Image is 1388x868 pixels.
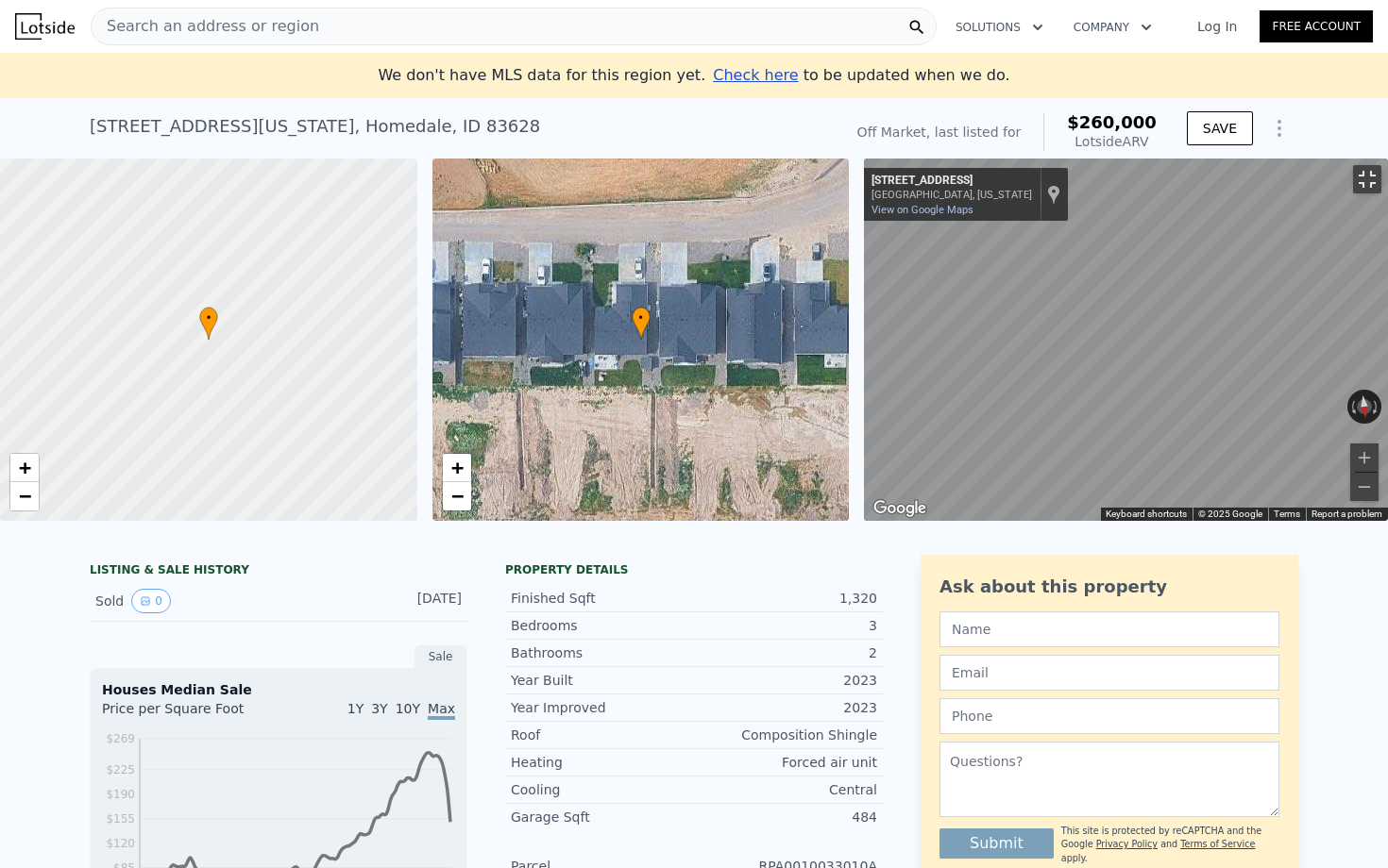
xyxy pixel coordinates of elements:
[95,589,263,613] div: Sold
[511,726,694,744] div: Roof
[857,123,1022,142] div: Off Market, last listed for
[19,484,31,508] span: −
[1350,473,1379,501] button: Zoom out
[1198,509,1262,519] span: © 2025 Google
[694,753,877,772] div: Forced air unit
[1175,17,1260,36] a: Log In
[511,698,694,717] div: Year Improved
[1067,132,1157,151] div: Lotside ARV
[869,496,931,521] img: Google
[694,808,877,826] div: 484
[92,15,319,38] span: Search an address or region
[428,701,455,720] span: Max
[1347,390,1358,424] button: Rotate counterclockwise
[396,701,420,716] span: 10Y
[1096,839,1158,849] a: Privacy Policy
[199,309,218,326] span: •
[443,454,471,482] a: Zoom in
[869,496,931,521] a: Open this area in Google Maps (opens a new window)
[415,644,467,669] div: Sale
[872,174,1032,189] div: [STREET_ADDRESS]
[505,562,883,577] div: Property details
[10,482,39,510] a: Zoom out
[864,159,1388,521] div: Street View
[511,589,694,608] div: Finished Sqft
[694,726,877,744] div: Composition Shingle
[511,780,694,799] div: Cooling
[939,655,1279,691] input: Email
[347,701,364,716] span: 1Y
[131,589,171,613] button: View historical data
[1061,825,1279,865] div: This site is protected by reCAPTCHA and the Google and apply.
[1261,109,1298,147] button: Show Options
[1067,112,1157,132] span: $260,000
[199,307,218,340] div: •
[511,616,694,635] div: Bedrooms
[1353,165,1381,193] button: Toggle fullscreen view
[939,828,1054,859] button: Submit
[1350,443,1379,472] button: Zoom in
[632,309,651,326] span: •
[1274,509,1300,519] a: Terms (opens in new tab)
[511,753,694,772] div: Heating
[106,763,135,776] tspan: $225
[19,456,31,479] span: +
[102,680,455,699] div: Houses Median Sale
[106,732,135,745] tspan: $269
[872,189,1032,201] div: [GEOGRAPHIC_DATA], [US_STATE]
[864,159,1388,521] div: Map
[378,64,1009,87] div: We don't have MLS data for this region yet.
[713,64,1009,87] div: to be updated when we do.
[872,204,973,216] a: View on Google Maps
[939,574,1279,600] div: Ask about this property
[1355,389,1374,425] button: Reset the view
[378,589,462,613] div: [DATE]
[371,701,387,716] span: 3Y
[106,788,135,801] tspan: $190
[90,562,467,581] div: LISTING & SALE HISTORY
[1058,10,1167,44] button: Company
[694,616,877,635] div: 3
[443,482,471,510] a: Zoom out
[694,643,877,662] div: 2
[694,780,877,799] div: Central
[10,454,39,482] a: Zoom in
[450,456,463,479] span: +
[1372,390,1382,424] button: Rotate clockwise
[511,671,694,690] div: Year Built
[694,589,877,608] div: 1,320
[106,812,135,826] tspan: $155
[939,611,1279,647] input: Name
[1187,111,1253,145] button: SAVE
[939,698,1279,734] input: Phone
[1106,508,1187,521] button: Keyboard shortcuts
[102,699,279,729] div: Price per Square Foot
[511,643,694,662] div: Bathrooms
[632,307,651,340] div: •
[90,113,540,140] div: [STREET_ADDRESS][US_STATE] , Homedale , ID 83628
[694,698,877,717] div: 2023
[15,13,75,40] img: Lotside
[106,837,135,850] tspan: $120
[1047,184,1060,205] a: Show location on map
[1180,839,1255,849] a: Terms of Service
[694,671,877,690] div: 2023
[1312,509,1382,519] a: Report a problem
[450,484,463,508] span: −
[940,10,1058,44] button: Solutions
[1260,10,1373,42] a: Free Account
[713,66,798,84] span: Check here
[511,808,694,826] div: Garage Sqft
